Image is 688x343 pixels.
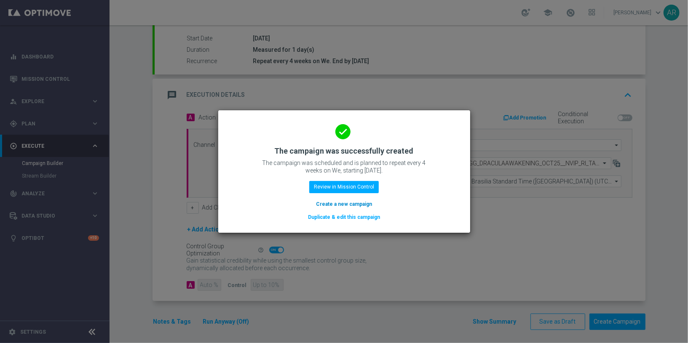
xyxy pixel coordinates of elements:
button: Create a new campaign [315,199,373,209]
button: Duplicate & edit this campaign [307,213,381,222]
h2: The campaign was successfully created [275,146,414,156]
button: Review in Mission Control [309,181,379,193]
i: done [335,124,351,139]
p: The campaign was scheduled and is planned to repeat every 4 weeks on We, starting [DATE]. [260,159,428,174]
